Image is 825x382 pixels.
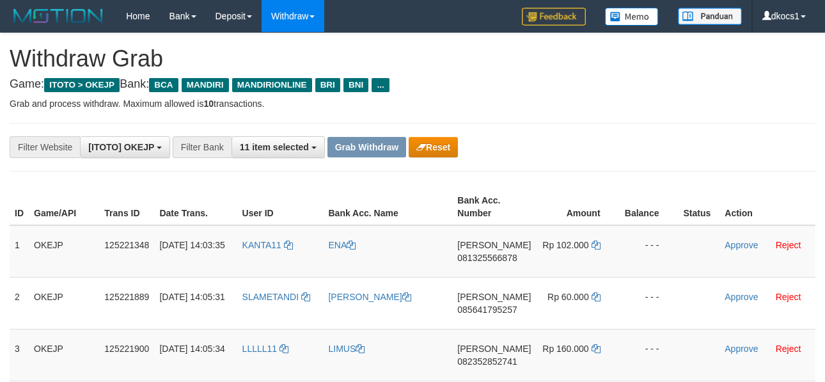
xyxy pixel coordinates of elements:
th: User ID [237,189,324,225]
img: MOTION_logo.png [10,6,107,26]
a: [PERSON_NAME] [328,292,411,302]
a: LIMUS [328,344,365,354]
h1: Withdraw Grab [10,46,815,72]
h4: Game: Bank: [10,78,815,91]
span: ... [372,78,389,92]
span: [DATE] 14:03:35 [159,240,224,250]
a: Reject [776,292,801,302]
div: Filter Website [10,136,80,158]
img: Button%20Memo.svg [605,8,659,26]
span: Rp 102.000 [542,240,588,250]
a: Approve [725,292,758,302]
td: OKEJP [29,329,99,381]
div: Filter Bank [173,136,232,158]
span: BRI [315,78,340,92]
a: KANTA11 [242,240,293,250]
th: Status [679,189,720,225]
span: Rp 160.000 [542,344,588,354]
td: - - - [620,329,679,381]
button: 11 item selected [232,136,325,158]
span: LLLLL11 [242,344,278,354]
a: LLLLL11 [242,344,288,354]
th: ID [10,189,29,225]
th: Trans ID [99,189,154,225]
th: Game/API [29,189,99,225]
th: Action [719,189,815,225]
th: Bank Acc. Name [323,189,452,225]
span: [ITOTO] OKEJP [88,142,154,152]
a: SLAMETANDI [242,292,310,302]
span: Rp 60.000 [547,292,589,302]
a: Copy 60000 to clipboard [592,292,601,302]
a: ENA [328,240,356,250]
button: Reset [409,137,458,157]
button: Grab Withdraw [327,137,406,157]
span: SLAMETANDI [242,292,299,302]
span: 125221348 [104,240,149,250]
a: Approve [725,240,758,250]
span: Copy 081325566878 to clipboard [457,253,517,263]
span: [PERSON_NAME] [457,292,531,302]
span: 125221889 [104,292,149,302]
img: panduan.png [678,8,742,25]
img: Feedback.jpg [522,8,586,26]
td: OKEJP [29,277,99,329]
strong: 10 [203,99,214,109]
span: [DATE] 14:05:31 [159,292,224,302]
span: Copy 082352852741 to clipboard [457,356,517,367]
p: Grab and process withdraw. Maximum allowed is transactions. [10,97,815,110]
span: KANTA11 [242,240,281,250]
span: [PERSON_NAME] [457,240,531,250]
td: 2 [10,277,29,329]
a: Copy 160000 to clipboard [592,344,601,354]
a: Reject [776,344,801,354]
span: 11 item selected [240,142,309,152]
span: ITOTO > OKEJP [44,78,120,92]
a: Copy 102000 to clipboard [592,240,601,250]
span: MANDIRI [182,78,229,92]
button: [ITOTO] OKEJP [80,136,170,158]
td: OKEJP [29,225,99,278]
span: BNI [343,78,368,92]
td: - - - [620,225,679,278]
span: MANDIRIONLINE [232,78,312,92]
span: BCA [149,78,178,92]
span: 125221900 [104,344,149,354]
span: Copy 085641795257 to clipboard [457,305,517,315]
span: [DATE] 14:05:34 [159,344,224,354]
a: Reject [776,240,801,250]
td: 1 [10,225,29,278]
th: Date Trans. [154,189,237,225]
span: [PERSON_NAME] [457,344,531,354]
td: - - - [620,277,679,329]
th: Bank Acc. Number [452,189,536,225]
th: Balance [620,189,679,225]
a: Approve [725,344,758,354]
th: Amount [536,189,619,225]
td: 3 [10,329,29,381]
